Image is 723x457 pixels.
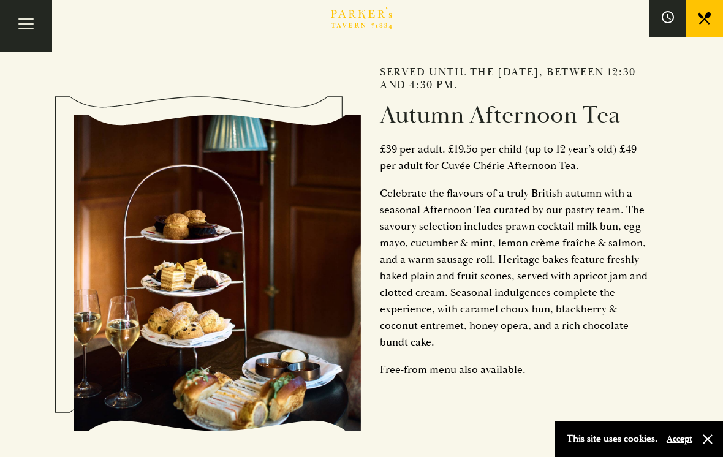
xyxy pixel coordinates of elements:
[380,361,649,378] p: Free-from menu also available.
[380,66,649,92] h2: Served until the [DATE], between 12:30 and 4:30 pm.
[380,141,649,174] p: £39 per adult. £19.5o per child (up to 12 year’s old) £49 per adult for Cuvée Chérie Afternoon Tea.
[667,433,692,445] button: Accept
[702,433,714,445] button: Close and accept
[380,185,649,350] p: Celebrate the flavours of a truly British autumn with a seasonal Afternoon Tea curated by our pas...
[567,430,657,448] p: This site uses cookies.
[380,101,649,130] h2: Autumn Afternoon Tea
